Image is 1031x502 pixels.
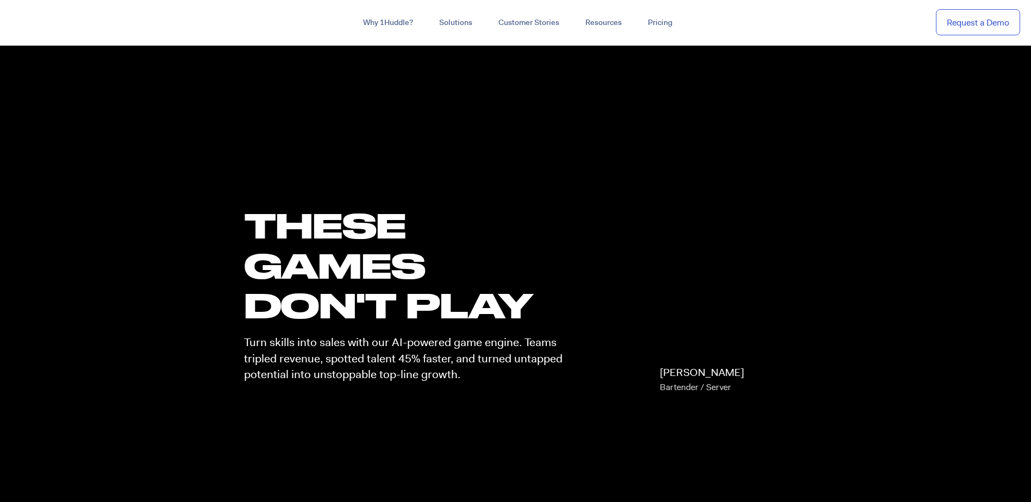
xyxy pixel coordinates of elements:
[660,365,744,396] p: [PERSON_NAME]
[244,205,572,325] h1: these GAMES DON'T PLAY
[485,13,572,33] a: Customer Stories
[11,12,89,33] img: ...
[635,13,685,33] a: Pricing
[244,335,572,382] p: Turn skills into sales with our AI-powered game engine. Teams tripled revenue, spotted talent 45%...
[936,9,1020,36] a: Request a Demo
[350,13,426,33] a: Why 1Huddle?
[572,13,635,33] a: Resources
[660,381,731,393] span: Bartender / Server
[426,13,485,33] a: Solutions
